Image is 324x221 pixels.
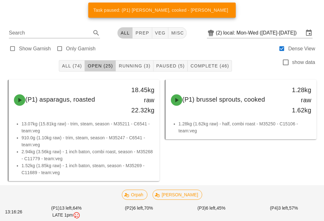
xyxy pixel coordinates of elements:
span: Open (25) [87,63,113,68]
span: All [120,30,130,35]
div: 18.45kg raw 22.32kg [125,85,154,115]
div: 1.28kg raw 1.62kg [282,85,311,115]
div: 13:16:26 [4,207,30,217]
li: 1.52kg (1.85kg raw) - 1 inch baton, steam, season - M35269 - C11689 - team:veg [22,162,154,176]
button: All (74) [59,60,85,72]
span: 6 left, [133,205,144,211]
div: (P4) 57% [248,204,320,220]
div: LATE 1pm [31,212,101,219]
span: [PERSON_NAME] [157,190,198,199]
li: 1.28kg (1.62kg raw) - half, combi roast - M35250 - C15106 - team:veg [178,120,311,134]
span: Complete (46) [190,63,229,68]
span: misc [171,30,184,35]
span: 3 left, [278,205,289,211]
button: All [117,27,133,39]
span: All (74) [62,63,82,68]
span: Paused (5) [156,63,185,68]
span: 6 left, [206,205,216,211]
span: (P1) brussel sprouts, cooked [182,96,265,103]
span: Orpah [126,190,143,199]
div: (P1) 64% [30,204,103,220]
button: Paused (5) [153,60,188,72]
button: Open (25) [85,60,116,72]
div: (P2) 70% [103,204,175,220]
label: Dense View [288,46,315,52]
span: prep [135,30,149,35]
button: Running (3) [116,60,153,72]
span: 13 left, [59,205,73,211]
button: misc [168,27,187,39]
div: (2) [216,30,223,36]
button: veg [152,27,169,39]
li: 2.94kg (3.56kg raw) - 1 inch baton, combi roast, season - M35268 - C11779 - team:veg [22,148,154,162]
button: Complete (46) [188,60,232,72]
div: (P3) 45% [175,204,248,220]
li: 910.0g (1.10kg raw) - trim, steam, season - M35247 - C6541 - team:veg [22,134,154,148]
li: 13.07kg (15.81kg raw) - trim, steam, season - M35211 - C6541 - team:veg [22,120,154,134]
span: Running (3) [118,63,150,68]
span: veg [155,30,166,35]
button: prep [133,27,152,39]
span: (P1) asparagus, roasted [25,96,95,103]
label: Show Garnish [19,46,51,52]
label: show data [292,59,315,66]
label: Only Garnish [66,46,96,52]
